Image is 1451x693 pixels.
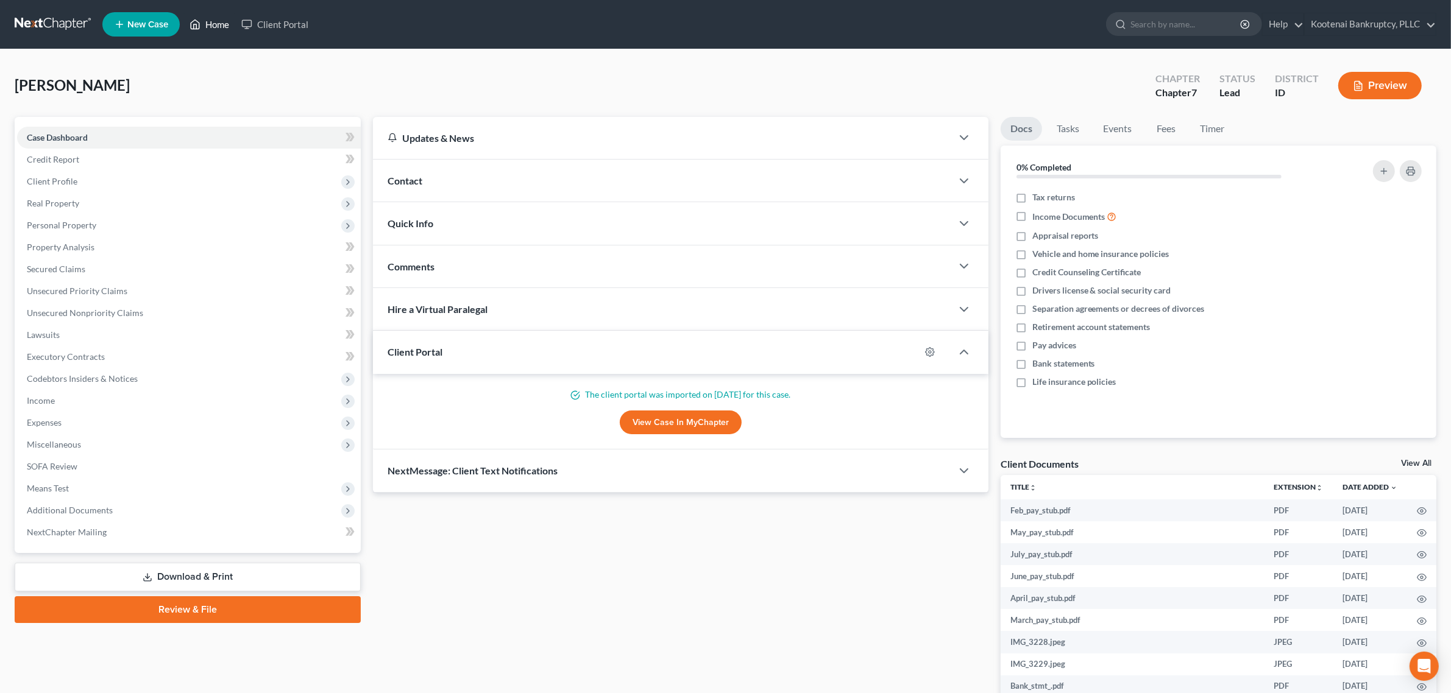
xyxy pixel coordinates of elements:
[1191,86,1197,98] span: 7
[27,417,62,427] span: Expenses
[1155,72,1200,86] div: Chapter
[1263,13,1304,35] a: Help
[1029,484,1037,491] i: unfold_more
[17,236,361,258] a: Property Analysis
[27,154,79,164] span: Credit Report
[1333,521,1407,543] td: [DATE]
[17,346,361,368] a: Executory Contracts
[27,329,60,340] span: Lawsuits
[27,527,107,537] span: NextChapter Mailing
[1343,482,1397,491] a: Date Added expand_more
[27,483,69,493] span: Means Test
[1032,321,1151,333] span: Retirement account statements
[1001,609,1264,631] td: March_pay_stub.pdf
[15,76,130,94] span: [PERSON_NAME]
[1316,484,1323,491] i: unfold_more
[17,258,361,280] a: Secured Claims
[1001,631,1264,653] td: IMG_3228.jpeg
[388,132,937,144] div: Updates & News
[27,132,88,142] span: Case Dashboard
[1191,117,1235,141] a: Timer
[1264,543,1333,565] td: PDF
[27,198,79,208] span: Real Property
[1001,117,1042,141] a: Docs
[1032,284,1171,297] span: Drivers license & social security card
[388,175,422,186] span: Contact
[17,149,361,171] a: Credit Report
[1390,484,1397,491] i: expand_more
[27,505,113,515] span: Additional Documents
[1264,565,1333,587] td: PDF
[235,13,314,35] a: Client Portal
[27,351,105,362] span: Executory Contracts
[1032,266,1141,278] span: Credit Counseling Certificate
[1219,72,1255,86] div: Status
[388,346,442,357] span: Client Portal
[1001,521,1264,543] td: May_pay_stub.pdf
[27,286,127,296] span: Unsecured Priority Claims
[1001,543,1264,565] td: July_pay_stub.pdf
[1130,13,1242,35] input: Search by name...
[1274,482,1323,491] a: Extensionunfold_more
[1001,499,1264,521] td: Feb_pay_stub.pdf
[388,261,435,272] span: Comments
[1264,631,1333,653] td: JPEG
[1001,587,1264,609] td: April_pay_stub.pdf
[1333,653,1407,675] td: [DATE]
[388,303,488,315] span: Hire a Virtual Paralegal
[1032,376,1116,388] span: Life insurance policies
[27,220,96,230] span: Personal Property
[1001,653,1264,675] td: IMG_3229.jpeg
[1401,459,1431,468] a: View All
[183,13,235,35] a: Home
[1010,482,1037,491] a: Titleunfold_more
[27,373,138,384] span: Codebtors Insiders & Notices
[127,20,168,29] span: New Case
[1032,230,1099,242] span: Appraisal reports
[1264,609,1333,631] td: PDF
[1032,357,1095,370] span: Bank statements
[1032,211,1105,223] span: Income Documents
[1275,86,1319,100] div: ID
[17,302,361,324] a: Unsecured Nonpriority Claims
[1264,499,1333,521] td: PDF
[1333,587,1407,609] td: [DATE]
[1094,117,1142,141] a: Events
[27,439,81,449] span: Miscellaneous
[15,563,361,591] a: Download & Print
[1333,565,1407,587] td: [DATE]
[620,410,742,435] a: View Case in MyChapter
[1047,117,1089,141] a: Tasks
[27,264,85,274] span: Secured Claims
[17,127,361,149] a: Case Dashboard
[1001,565,1264,587] td: June_pay_stub.pdf
[17,456,361,477] a: SOFA Review
[17,324,361,346] a: Lawsuits
[1219,86,1255,100] div: Lead
[15,596,361,623] a: Review & File
[27,395,55,406] span: Income
[1264,521,1333,543] td: PDF
[17,521,361,543] a: NextChapter Mailing
[1032,339,1076,351] span: Pay advices
[17,280,361,302] a: Unsecured Priority Claims
[1032,191,1075,203] span: Tax returns
[1032,303,1205,315] span: Separation agreements or decrees of divorces
[27,176,77,186] span: Client Profile
[1305,13,1436,35] a: Kootenai Bankruptcy, PLLC
[1333,631,1407,653] td: [DATE]
[1275,72,1319,86] div: District
[1338,72,1422,99] button: Preview
[388,217,433,229] span: Quick Info
[1410,652,1439,681] div: Open Intercom Messenger
[1264,587,1333,609] td: PDF
[1333,499,1407,521] td: [DATE]
[27,461,77,471] span: SOFA Review
[27,308,143,318] span: Unsecured Nonpriority Claims
[1264,653,1333,675] td: JPEG
[1333,609,1407,631] td: [DATE]
[388,465,558,476] span: NextMessage: Client Text Notifications
[1333,543,1407,565] td: [DATE]
[1155,86,1200,100] div: Chapter
[1016,162,1071,172] strong: 0% Completed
